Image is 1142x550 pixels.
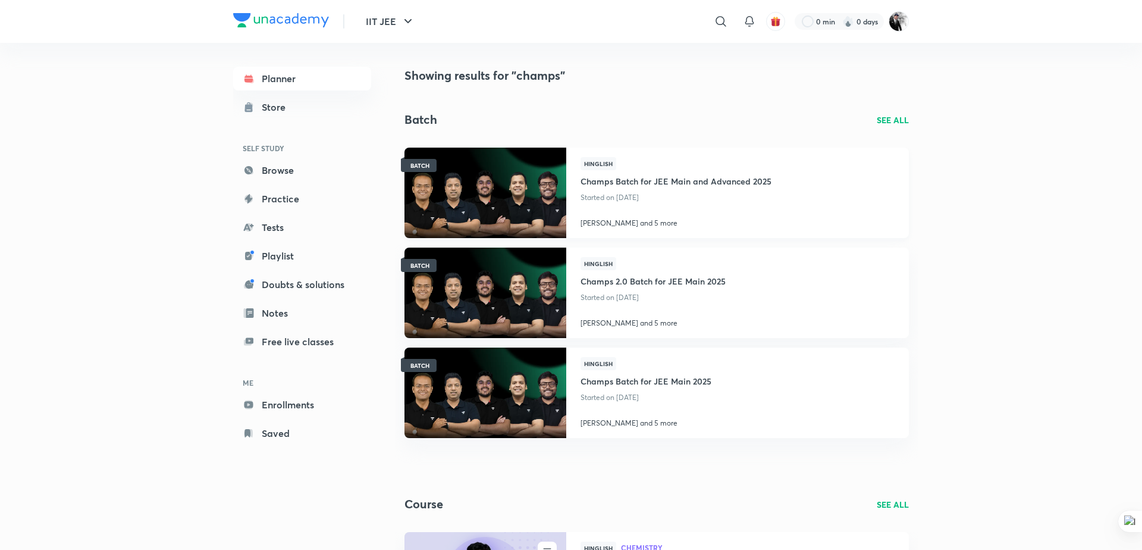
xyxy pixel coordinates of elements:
a: Playlist [233,244,371,268]
span: BATCH [410,362,429,368]
p: [PERSON_NAME] and 5 more [581,318,726,329]
img: avatar [770,16,781,27]
a: ThumbnailBATCH [404,248,566,338]
img: Thumbnail [403,246,567,339]
p: Started on [DATE] [581,290,726,305]
img: Nagesh M [889,11,909,32]
span: BATCH [410,262,429,268]
a: Saved [233,421,371,445]
a: ThumbnailBATCH [404,348,566,438]
a: Champs Batch for JEE Main 2025 [581,370,711,390]
h2: Course [404,495,443,513]
a: Store [233,95,371,119]
p: [PERSON_NAME] and 5 more [581,418,711,429]
span: Hinglish [581,257,616,270]
button: avatar [766,12,785,31]
h2: Batch [404,111,437,129]
a: Doubts & solutions [233,273,371,296]
div: Store [262,100,293,114]
img: streak [842,15,854,27]
span: Hinglish [581,357,616,370]
span: BATCH [410,162,429,168]
span: Hinglish [581,157,616,170]
a: Free live classes [233,330,371,354]
img: Company Logo [233,13,329,27]
a: Champs Batch for JEE Main and Advanced 2025 [581,170,771,190]
img: Thumbnail [403,346,567,439]
a: Enrollments [233,393,371,417]
a: Notes [233,301,371,325]
p: [PERSON_NAME] and 5 more [581,218,771,229]
button: IIT JEE [359,10,422,33]
a: Practice [233,187,371,211]
a: Planner [233,67,371,90]
a: Champs 2.0 Batch for JEE Main 2025 [581,270,726,290]
a: SEE ALL [877,114,909,126]
a: ThumbnailBATCH [404,148,566,238]
a: Browse [233,158,371,182]
h6: ME [233,373,371,393]
p: Started on [DATE] [581,390,711,405]
img: Thumbnail [403,146,567,239]
h4: Showing results for "champs" [404,67,909,85]
a: Tests [233,215,371,239]
h6: SELF STUDY [233,138,371,158]
p: Started on [DATE] [581,190,771,205]
a: SEE ALL [877,498,909,511]
a: Company Logo [233,13,329,30]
